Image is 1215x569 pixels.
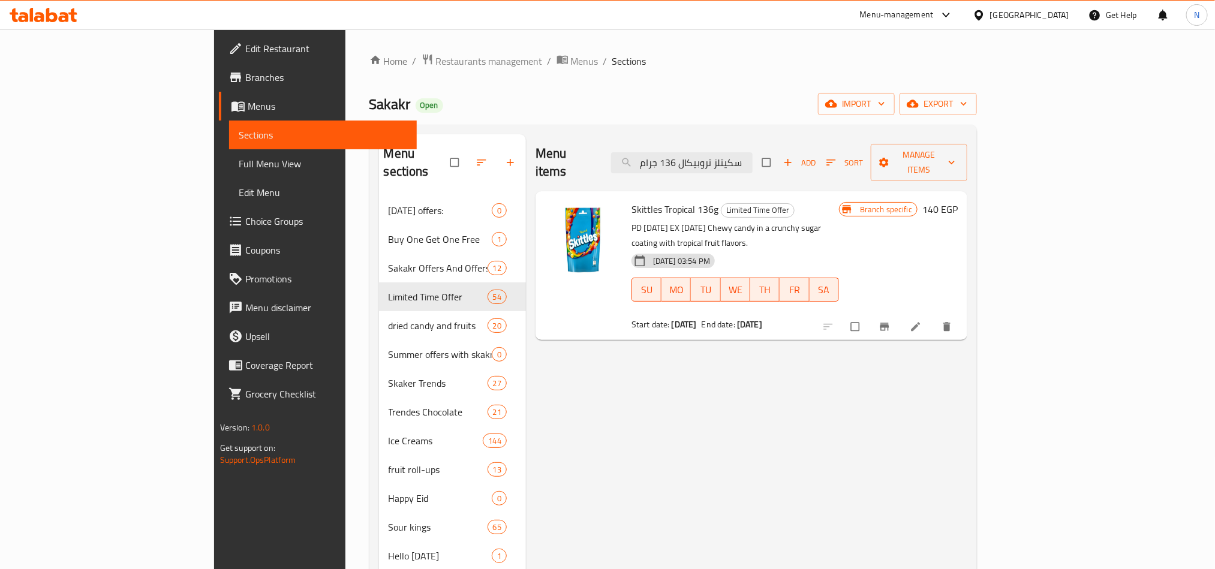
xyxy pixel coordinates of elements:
[721,278,750,302] button: WE
[696,281,715,299] span: TU
[389,549,492,563] span: Hello [DATE]
[389,318,488,333] span: dried candy and fruits
[755,151,780,174] span: Select section
[826,156,863,170] span: Sort
[871,144,967,181] button: Manage items
[379,196,526,225] div: [DATE] offers:0
[488,407,506,418] span: 21
[389,290,488,304] span: Limited Time Offer
[422,53,543,69] a: Restaurants management
[389,462,488,477] span: fruit roll-ups
[488,464,506,475] span: 13
[488,263,506,274] span: 12
[219,380,417,408] a: Grocery Checklist
[488,318,507,333] div: items
[880,147,958,177] span: Manage items
[245,243,407,257] span: Coupons
[245,214,407,228] span: Choice Groups
[416,98,443,113] div: Open
[379,311,526,340] div: dried candy and fruits20
[823,153,866,172] button: Sort
[219,236,417,264] a: Coupons
[245,358,407,372] span: Coverage Report
[251,420,270,435] span: 1.0.0
[909,97,967,112] span: export
[248,99,407,113] span: Menus
[721,203,794,217] span: Limited Time Offer
[389,549,492,563] div: Hello Ramadan
[910,321,924,333] a: Edit menu item
[219,63,417,92] a: Branches
[488,462,507,477] div: items
[631,200,718,218] span: Skittles Tropical 136g
[379,225,526,254] div: Buy One Get One Free1
[219,264,417,293] a: Promotions
[220,440,275,456] span: Get support on:
[818,93,895,115] button: import
[389,232,492,246] span: Buy One Get One Free
[379,282,526,311] div: Limited Time Offer54
[814,281,834,299] span: SA
[492,549,507,563] div: items
[784,281,804,299] span: FR
[229,178,417,207] a: Edit Menu
[603,54,607,68] li: /
[492,493,506,504] span: 0
[488,320,506,332] span: 20
[219,293,417,322] a: Menu disclaimer
[384,144,450,180] h2: Menu sections
[637,281,657,299] span: SU
[691,278,720,302] button: TU
[379,398,526,426] div: Trendes Chocolate21
[245,272,407,286] span: Promotions
[436,54,543,68] span: Restaurants management
[631,221,839,251] p: PD [DATE] EX [DATE] Chewy candy in a crunchy sugar coating with tropical fruit flavors.
[245,387,407,401] span: Grocery Checklist
[488,520,507,534] div: items
[750,278,780,302] button: TH
[389,347,492,362] span: Summer offers with skakr
[631,317,670,332] span: Start date:
[389,433,483,448] span: Ice Creams
[379,369,526,398] div: Skaker Trends27
[492,550,506,562] span: 1
[492,203,507,218] div: items
[1194,8,1199,22] span: N
[488,405,507,419] div: items
[245,70,407,85] span: Branches
[612,54,646,68] span: Sections
[389,203,492,218] div: Monday offers:
[571,54,599,68] span: Menus
[990,8,1069,22] div: [GEOGRAPHIC_DATA]
[810,278,839,302] button: SA
[389,261,488,275] span: Sakakr Offers And Offers Nearby Dates
[483,433,506,448] div: items
[819,153,871,172] span: Sort items
[488,376,507,390] div: items
[219,34,417,63] a: Edit Restaurant
[492,347,507,362] div: items
[666,281,686,299] span: MO
[239,185,407,200] span: Edit Menu
[721,203,795,218] div: Limited Time Offer
[379,484,526,513] div: Happy Eid0
[389,405,488,419] span: Trendes Chocolate
[548,54,552,68] li: /
[220,420,249,435] span: Version:
[220,452,296,468] a: Support.OpsPlatform
[219,207,417,236] a: Choice Groups
[631,278,661,302] button: SU
[737,317,762,332] b: [DATE]
[780,278,809,302] button: FR
[488,378,506,389] span: 27
[379,426,526,455] div: Ice Creams144
[219,92,417,121] a: Menus
[416,100,443,110] span: Open
[389,376,488,390] div: Skaker Trends
[855,204,917,215] span: Branch specific
[488,291,506,303] span: 54
[229,149,417,178] a: Full Menu View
